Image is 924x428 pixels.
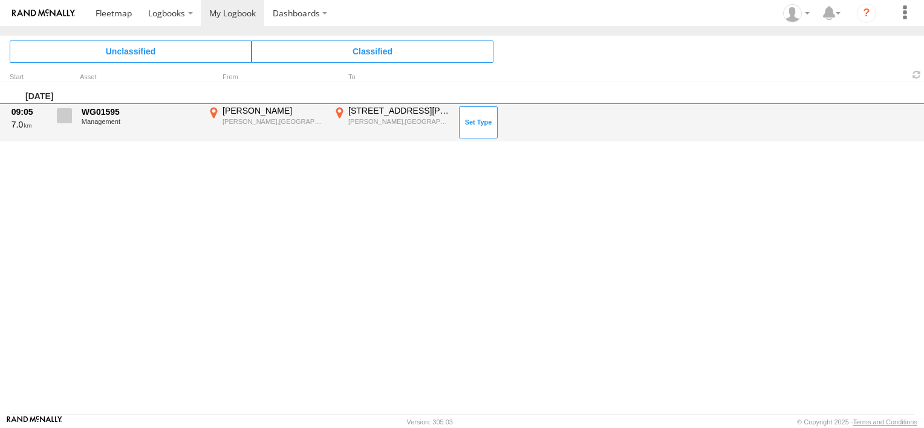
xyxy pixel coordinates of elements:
[11,106,44,117] div: 09:05
[797,418,917,426] div: © Copyright 2025 -
[7,416,62,428] a: Visit our Website
[348,105,451,116] div: [STREET_ADDRESS][PERSON_NAME]
[12,9,75,18] img: rand-logo.svg
[223,117,325,126] div: [PERSON_NAME],[GEOGRAPHIC_DATA]
[857,4,876,23] i: ?
[206,74,327,80] div: From
[779,4,814,22] div: Trevor Wilson
[80,74,201,80] div: Asset
[459,106,498,138] button: Click to Set
[82,118,199,125] div: Management
[348,117,451,126] div: [PERSON_NAME],[GEOGRAPHIC_DATA]
[82,106,199,117] div: WG01595
[206,105,327,140] label: Click to View Event Location
[223,105,325,116] div: [PERSON_NAME]
[11,119,44,130] div: 7.0
[853,418,917,426] a: Terms and Conditions
[909,69,924,80] span: Refresh
[407,418,453,426] div: Version: 305.03
[252,41,493,62] span: Click to view Classified Trips
[10,74,46,80] div: Click to Sort
[331,105,452,140] label: Click to View Event Location
[10,41,252,62] span: Click to view Unclassified Trips
[331,74,452,80] div: To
